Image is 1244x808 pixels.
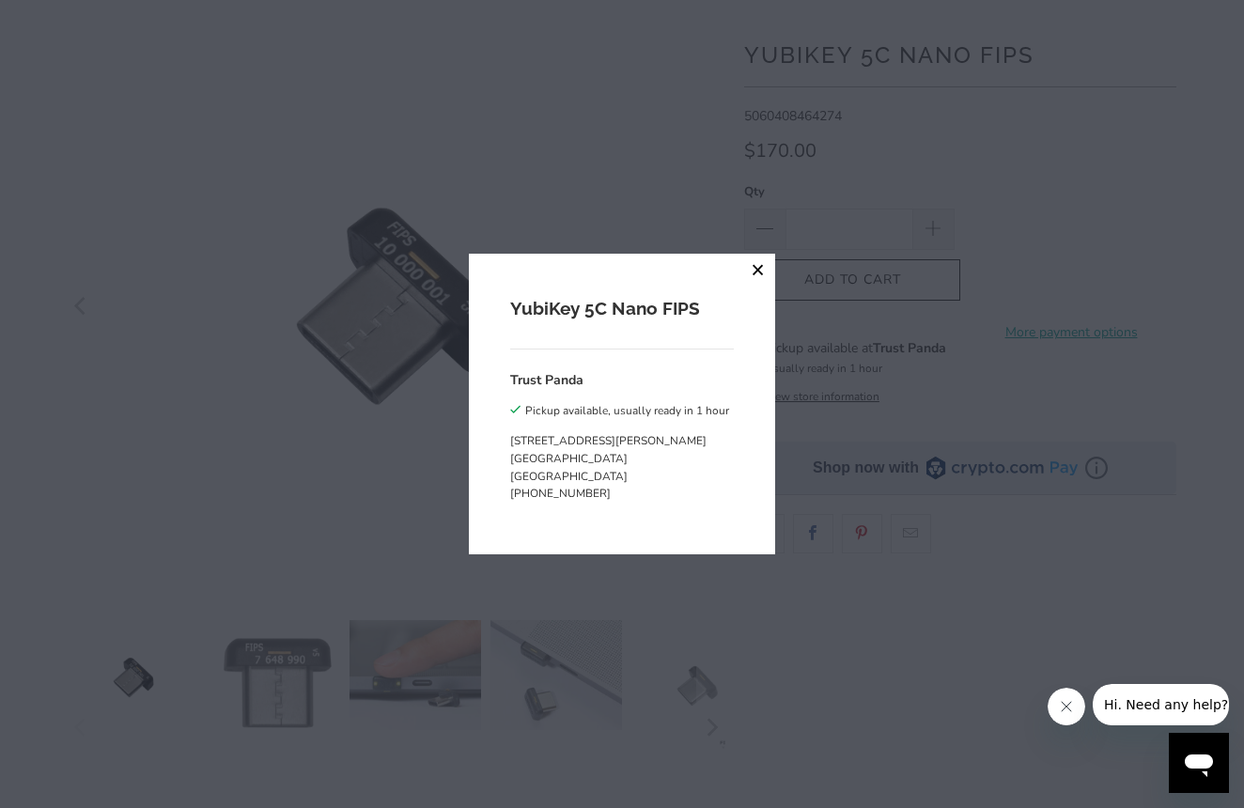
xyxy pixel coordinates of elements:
[1048,688,1085,725] iframe: Close message
[741,254,775,287] button: close
[510,370,583,390] h3: Trust Panda
[525,400,729,421] div: Pickup available, usually ready in 1 hour
[510,432,729,486] p: [STREET_ADDRESS][PERSON_NAME] [GEOGRAPHIC_DATA] [GEOGRAPHIC_DATA]
[510,295,734,322] h2: YubiKey 5C Nano FIPS
[1169,733,1229,793] iframe: Button to launch messaging window
[1093,684,1229,725] iframe: Message from company
[510,486,611,501] a: [PHONE_NUMBER]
